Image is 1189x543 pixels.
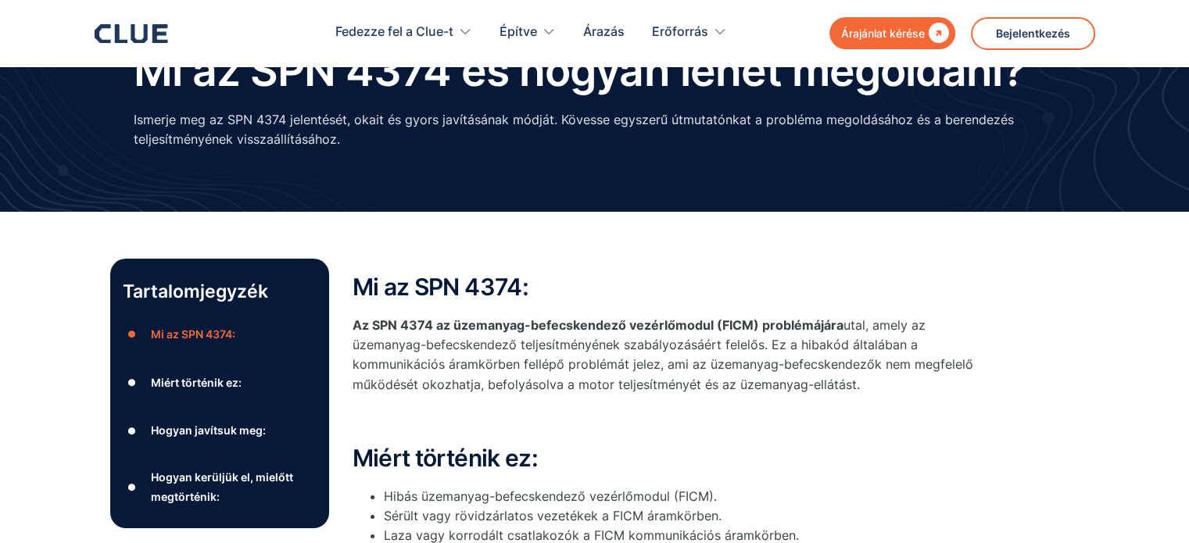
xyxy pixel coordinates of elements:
[829,17,955,49] a: Árajánlat kérése
[335,8,472,57] div: Fedezze fel a Clue-t
[123,323,317,346] a: ●Mi az SPN 4374:
[127,328,137,340] font: ●
[134,112,1014,147] font: Ismerje meg az SPN 4374 jelentését, okait és gyors javításának módját. Kövesse egyszerű útmutatón...
[384,527,799,543] font: Laza vagy korrodált csatlakozók a FICM kommunikációs áramkörben.
[996,27,1070,40] font: Bejelentkezés
[353,317,843,333] font: Az SPN 4374 az üzemanyag-befecskendező vezérlőmodul (FICM) problémájára
[335,23,453,39] font: Fedezze fel a Clue-t
[353,317,973,392] font: , amely az üzemanyag-befecskendező teljesítményének szabályozásáért felelős. Ez a hibakód általáb...
[123,419,317,442] a: ●Hogyan javítsuk meg:
[353,444,538,472] font: Miért történik ez:
[583,23,625,39] font: Árazás
[150,470,292,503] font: Hogyan kerüljük el, mielőtt megtörténik:
[353,273,528,301] font: Mi az SPN 4374:
[583,8,625,57] a: Árazás
[123,467,317,506] a: ●Hogyan kerüljük el, mielőtt megtörténik:
[384,508,722,523] font: Sérült vagy rövidzárlatos vezetékek a FICM áramkörben.
[384,488,717,504] font: Hibás üzemanyag-befecskendező vezérlőmodul (FICM).
[500,23,537,39] font: Építve
[123,280,268,302] font: Tartalomjegyzék
[127,481,137,493] font: ●
[134,45,1026,96] font: Mi az SPN 4374 és hogyan lehet megoldani?
[500,8,556,57] div: Építve
[150,327,235,341] font: Mi az SPN 4374:
[150,423,265,437] font: Hogyan javítsuk meg:
[841,27,925,40] font: Árajánlat kérése
[652,23,708,39] font: Erőforrás
[150,376,241,389] font: Miért történik ez:
[971,17,1095,50] a: Bejelentkezés
[929,23,949,43] font: 
[127,377,137,388] font: ●
[127,425,137,437] font: ●
[652,8,727,57] div: Erőforrás
[123,371,317,395] a: ●Miért történik ez:
[843,317,865,333] font: utal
